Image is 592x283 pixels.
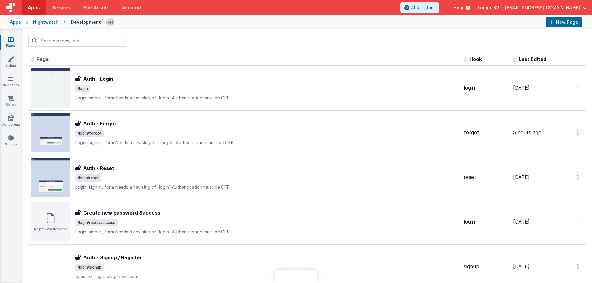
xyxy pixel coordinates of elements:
span: Page [36,56,49,62]
span: [DATE] [513,174,530,180]
p: Login, sign in, form Needs a nav slug of `login` Authentication must be OFF [75,95,459,101]
p: Used for registering new users [75,273,459,280]
span: [DATE] [513,263,530,269]
div: reset [464,174,508,181]
div: Apps [10,19,21,25]
h3: Auth - Signup / Register [83,254,142,261]
span: Help [454,5,463,11]
div: Development [71,19,101,25]
span: [EMAIL_ADDRESS][DOMAIN_NAME] [505,5,580,11]
div: Nightwatch [33,19,59,25]
span: /login/forgot [75,130,104,137]
span: Servers [52,5,71,11]
span: [DATE] [513,219,530,225]
button: New Page [546,17,582,27]
span: Loggix BV — [478,5,505,11]
p: Login, sign in, form Needs a nav slug of `login` Authentication must be OFF [75,229,459,235]
div: forgot [464,129,508,136]
img: f1d78738b441ccf0e1fcb79415a71bae [106,18,115,26]
button: Loggix BV — [EMAIL_ADDRESS][DOMAIN_NAME] [478,5,587,11]
p: Login, sign in, form Needs a nav slug of `login` Authentication must be OFF [75,184,459,190]
span: /login/signup [75,264,104,271]
button: Options [573,171,583,184]
button: Options [573,216,583,228]
span: 5 hours ago [513,129,541,135]
iframe: Marker.io feedback button [275,270,317,283]
h3: Auth - Login [83,75,113,83]
div: login [464,218,508,225]
span: Apps [28,5,40,11]
p: Login, sign in, form Needs a nav slug of `forgot` Authentication must be OFF [75,139,459,146]
span: [DATE] [513,85,530,91]
button: AI Assistant [400,2,439,13]
span: /login/reset/success [75,219,118,226]
h3: Auth - Forgot [83,120,116,127]
span: /login [75,85,90,92]
button: Options [573,82,583,94]
h3: Create new password Success [83,209,160,216]
button: Options [573,260,583,273]
div: signup [464,263,508,270]
span: /login/reset [75,174,101,182]
div: login [464,84,508,91]
h3: Auth - Reset [83,164,114,172]
input: Search pages, id's ... [28,35,127,47]
span: File Assets [83,5,110,11]
span: Last Edited [519,56,546,62]
button: Options [573,126,583,139]
span: AI Assistant [411,5,435,11]
span: Hook [469,56,482,62]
